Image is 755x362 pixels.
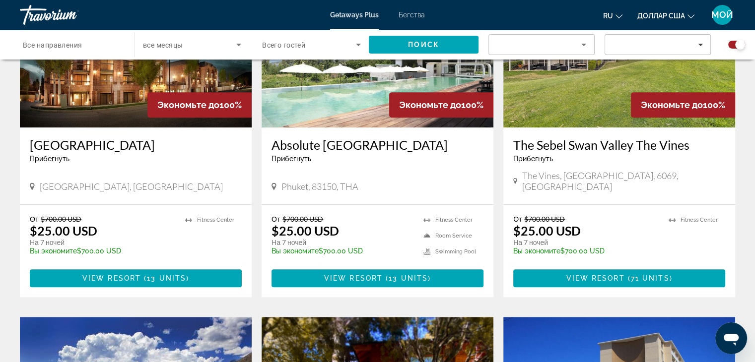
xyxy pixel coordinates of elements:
[157,100,219,110] span: Экономьте до
[408,41,439,49] span: Поиск
[262,41,305,49] span: Всего гостей
[711,9,733,20] font: МОЙ
[513,137,725,152] a: The Sebel Swan Valley The Vines
[631,92,735,118] div: 100%
[709,4,735,25] button: Меню пользователя
[30,215,38,223] span: От
[383,274,431,282] span: ( )
[435,233,472,239] span: Room Service
[513,155,553,163] span: Прибегнуть
[23,41,82,49] span: Все направления
[524,215,565,223] span: $700.00 USD
[272,155,311,163] span: Прибегнуть
[272,238,413,247] p: На 7 ночей
[603,8,622,23] button: Изменить язык
[603,12,613,20] font: ru
[41,215,81,223] span: $700.00 USD
[197,217,234,223] span: Fitness Center
[513,223,581,238] p: $25.00 USD
[143,41,183,49] span: все месяцы
[23,39,122,51] input: Select destination
[324,274,383,282] span: View Resort
[389,274,428,282] span: 13 units
[681,217,718,223] span: Fitness Center
[272,137,483,152] a: Absolute [GEOGRAPHIC_DATA]
[30,247,77,255] span: Вы экономите
[147,274,186,282] span: 13 units
[566,274,624,282] span: View Resort
[513,269,725,287] button: View Resort(71 units)
[641,100,703,110] span: Экономьте до
[513,215,522,223] span: От
[272,247,413,255] p: $700.00 USD
[281,181,358,192] span: Phuket, 83150, THA
[389,92,493,118] div: 100%
[272,215,280,223] span: От
[147,92,252,118] div: 100%
[513,247,560,255] span: Вы экономите
[282,215,323,223] span: $700.00 USD
[30,223,97,238] p: $25.00 USD
[30,155,69,163] span: Прибегнуть
[272,269,483,287] button: View Resort(13 units)
[435,248,476,255] span: Swimming Pool
[435,217,473,223] span: Fitness Center
[399,100,461,110] span: Экономьте до
[624,274,672,282] span: ( )
[30,247,175,255] p: $700.00 USD
[30,137,242,152] a: [GEOGRAPHIC_DATA]
[141,274,189,282] span: ( )
[330,11,379,19] a: Getaways Plus
[513,247,659,255] p: $700.00 USD
[40,181,223,192] span: [GEOGRAPHIC_DATA], [GEOGRAPHIC_DATA]
[637,8,694,23] button: Изменить валюту
[715,322,747,354] iframe: Кнопка запуска окна обмена сообщениями
[605,34,711,55] button: Filters
[522,170,725,192] span: The Vines, [GEOGRAPHIC_DATA], 6069, [GEOGRAPHIC_DATA]
[30,238,175,247] p: На 7 ночей
[497,39,586,51] mat-select: Sort by
[82,274,141,282] span: View Resort
[20,2,119,28] a: Травориум
[637,12,685,20] font: доллар США
[399,11,425,19] a: Бегства
[272,223,339,238] p: $25.00 USD
[272,247,319,255] span: Вы экономите
[30,269,242,287] button: View Resort(13 units)
[513,238,659,247] p: На 7 ночей
[369,36,479,54] button: Search
[631,274,670,282] span: 71 units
